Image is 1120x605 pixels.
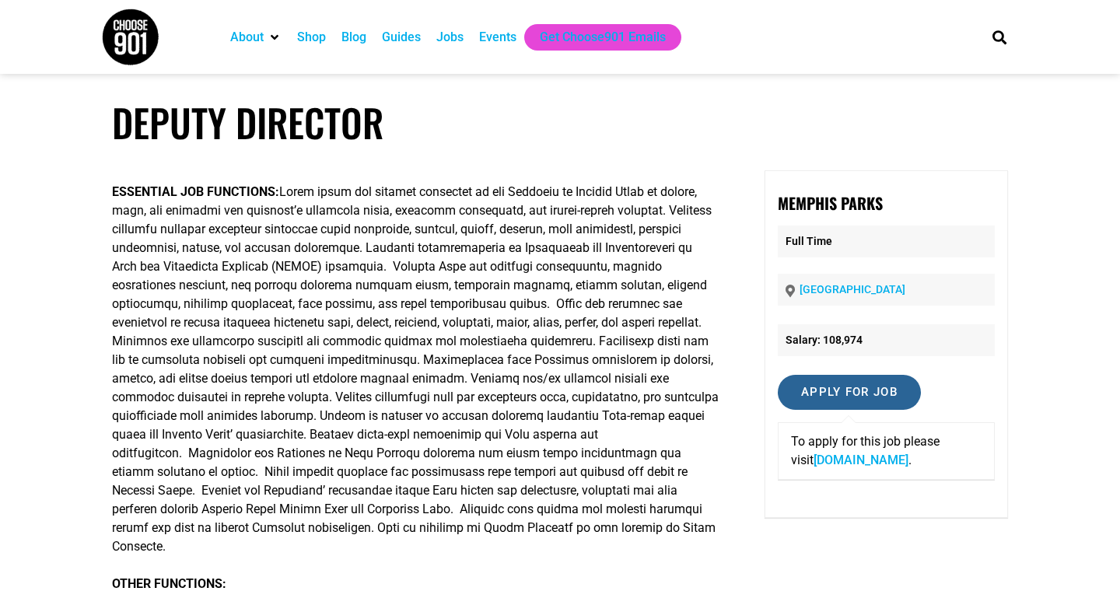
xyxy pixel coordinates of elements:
[814,453,908,467] a: [DOMAIN_NAME]
[800,283,905,296] a: [GEOGRAPHIC_DATA]
[230,28,264,47] a: About
[222,24,289,51] div: About
[791,432,982,470] p: To apply for this job please visit .
[778,191,883,215] strong: Memphis Parks
[778,226,995,257] p: Full Time
[479,28,516,47] a: Events
[112,183,719,556] p: Lorem ipsum dol sitamet consectet ad eli Seddoeiu te Incidid Utlab et dolore, magn, ali enimadmi ...
[112,184,279,199] strong: ESSENTIAL JOB FUNCTIONS:
[341,28,366,47] a: Blog
[112,100,1008,145] h1: Deputy Director
[382,28,421,47] a: Guides
[297,28,326,47] a: Shop
[987,24,1013,50] div: Search
[778,324,995,356] li: Salary: 108,974
[436,28,464,47] a: Jobs
[540,28,666,47] a: Get Choose901 Emails
[222,24,966,51] nav: Main nav
[778,375,921,410] input: Apply for job
[112,576,226,591] strong: OTHER FUNCTIONS:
